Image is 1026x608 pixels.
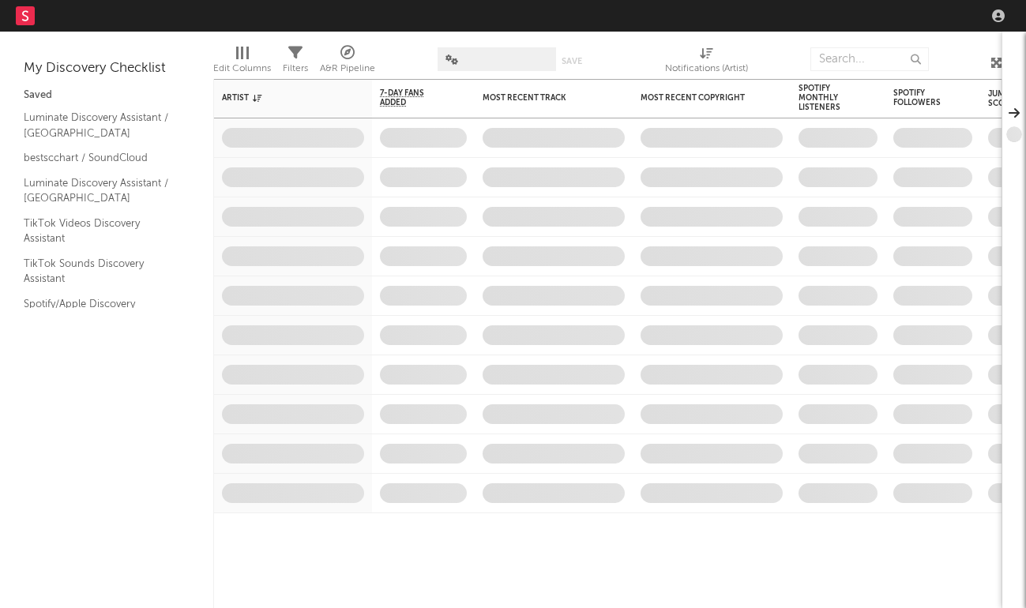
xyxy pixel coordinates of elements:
[665,59,748,78] div: Notifications (Artist)
[283,39,308,85] div: Filters
[283,59,308,78] div: Filters
[380,88,443,107] span: 7-Day Fans Added
[24,109,174,141] a: Luminate Discovery Assistant / [GEOGRAPHIC_DATA]
[24,255,174,287] a: TikTok Sounds Discovery Assistant
[665,39,748,85] div: Notifications (Artist)
[213,39,271,85] div: Edit Columns
[213,59,271,78] div: Edit Columns
[24,175,174,207] a: Luminate Discovery Assistant / [GEOGRAPHIC_DATA]
[641,93,759,103] div: Most Recent Copyright
[893,88,949,107] div: Spotify Followers
[320,39,375,85] div: A&R Pipeline
[24,295,174,328] a: Spotify/Apple Discovery Assistant
[562,57,582,66] button: Save
[24,86,190,105] div: Saved
[320,59,375,78] div: A&R Pipeline
[222,93,340,103] div: Artist
[24,215,174,247] a: TikTok Videos Discovery Assistant
[810,47,929,71] input: Search...
[24,149,174,167] a: bestscchart / SoundCloud
[24,59,190,78] div: My Discovery Checklist
[483,93,601,103] div: Most Recent Track
[799,84,854,112] div: Spotify Monthly Listeners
